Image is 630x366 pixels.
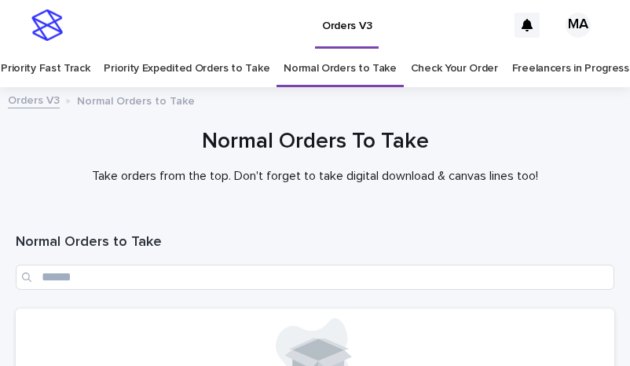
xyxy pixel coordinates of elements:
[16,265,614,290] input: Search
[16,233,614,252] h1: Normal Orders to Take
[104,50,269,87] a: Priority Expedited Orders to Take
[16,127,614,156] h1: Normal Orders To Take
[8,90,60,108] a: Orders V3
[77,91,195,108] p: Normal Orders to Take
[566,13,591,38] div: MA
[411,50,498,87] a: Check Your Order
[31,9,63,41] img: stacker-logo-s-only.png
[512,50,629,87] a: Freelancers in Progress
[284,50,397,87] a: Normal Orders to Take
[16,169,614,184] p: Take orders from the top. Don't forget to take digital download & canvas lines too!
[1,50,90,87] a: Priority Fast Track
